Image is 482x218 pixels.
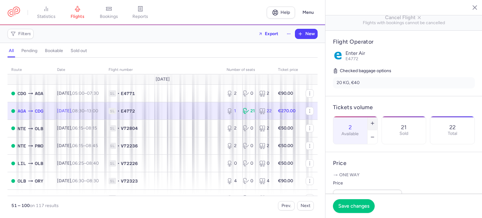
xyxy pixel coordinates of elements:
button: Menu [299,7,318,19]
th: Flight number [105,65,223,75]
div: 2 [227,143,238,149]
time: 09:10 [72,195,83,201]
a: statistics [30,6,62,19]
button: Next [297,201,314,210]
span: – [72,125,97,131]
h4: Price [333,160,475,167]
span: New [305,31,315,36]
span: – [72,178,99,183]
h4: bookable [45,48,63,54]
span: CDG [35,108,43,114]
p: 21 [401,124,406,130]
time: 06:30 [72,178,84,183]
span: E4771 [121,90,135,97]
button: Export [254,29,282,39]
span: St-Exupéry, Lyon, France [35,195,43,202]
a: Help [267,7,295,19]
strong: €90.00 [278,178,293,183]
span: • [117,160,120,167]
time: 07:30 [87,91,99,96]
div: 4 [227,178,238,184]
span: [DATE], [57,161,99,166]
span: V72236 [121,143,138,149]
time: 05:00 [72,91,84,96]
span: [DATE], [57,125,97,131]
span: • [117,125,120,131]
th: Ticket price [274,65,302,75]
input: --- [333,189,402,203]
span: Save changes [338,203,369,209]
div: 21 [243,108,254,114]
time: 13:00 [87,108,98,114]
h4: pending [21,48,37,54]
strong: €90.00 [278,91,293,96]
span: [DATE], [57,91,99,96]
label: Price [333,179,402,187]
div: 2 [259,143,270,149]
span: OPEN [11,162,15,165]
span: Costa Smeralda, Olbia, Italy [35,125,43,132]
p: One way [333,172,475,178]
strong: 51 – 100 [11,203,30,208]
span: OPEN [11,109,15,113]
span: V72037 [121,195,138,201]
span: 1L [109,160,116,167]
div: 1 [227,108,238,114]
div: 0 [243,178,254,184]
span: bookings [100,14,118,19]
label: Available [341,131,359,136]
span: 1L [109,125,116,131]
strong: €100.00 [278,195,295,201]
span: Cancel Flight [330,15,477,20]
p: Enter Air [345,51,475,56]
div: 2 [259,195,270,201]
span: – [72,143,98,148]
span: reports [132,14,148,19]
span: – [72,161,99,166]
div: 2 [259,125,270,131]
span: 1L [109,195,116,201]
th: date [53,65,105,75]
span: Orly, Paris, France [35,178,43,184]
div: 0 [243,143,254,149]
strong: €50.00 [278,161,293,166]
span: – [72,108,98,114]
button: Filters [8,29,33,39]
p: Total [448,131,457,136]
strong: €270.00 [278,108,296,114]
span: eur [392,194,399,199]
span: V72804 [121,125,138,131]
span: • [117,178,120,184]
span: V72323 [121,178,138,184]
strong: €50.00 [278,125,293,131]
span: Nantes Atlantique, Nantes, France [18,125,26,132]
span: V72226 [121,160,138,167]
span: statistics [37,14,56,19]
li: 20 KG, €40 [333,77,475,88]
span: Costa Smeralda, Olbia, Italy [18,195,26,202]
img: Enter Air logo [333,51,343,61]
span: Punta Raisi, Palermo, Italy [35,142,43,149]
div: 0 [243,160,254,167]
span: 1L [109,143,116,149]
span: Agadir Almassira, Agadir, Morocco [18,108,26,114]
div: 2 [259,90,270,97]
span: Costa Smeralda, Olbia, Italy [18,178,26,184]
div: 0 [227,160,238,167]
th: number of seats [223,65,274,75]
time: 06:25 [72,161,84,166]
div: 2 [227,195,238,201]
span: • [117,108,120,114]
span: – [72,195,97,201]
strong: €50.00 [278,143,293,148]
time: 08:30 [72,108,84,114]
span: OPEN [11,92,15,95]
span: OPEN [11,126,15,130]
span: [DATE], [57,178,99,183]
h4: all [9,48,14,54]
a: reports [125,6,156,19]
div: 0 [243,125,254,131]
h5: Checked baggage options [333,67,475,75]
time: 06:15 [72,143,83,148]
span: on 117 results [30,203,59,208]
